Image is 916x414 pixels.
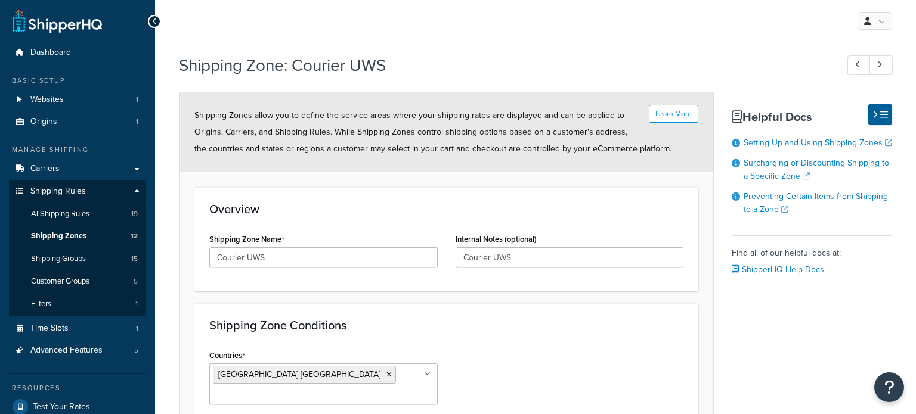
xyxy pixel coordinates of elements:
[9,340,146,362] a: Advanced Features5
[30,164,60,174] span: Carriers
[9,145,146,155] div: Manage Shipping
[874,372,904,402] button: Open Resource Center
[744,190,888,216] a: Preventing Certain Items from Shipping to a Zone
[9,225,146,247] a: Shipping Zones12
[9,89,146,111] li: Websites
[9,270,146,292] a: Customer Groups5
[30,323,69,334] span: Time Slots
[136,117,138,127] span: 1
[9,111,146,133] a: Origins1
[9,76,146,86] div: Basic Setup
[209,319,683,332] h3: Shipping Zone Conditions
[869,55,893,75] a: Next Record
[31,231,86,241] span: Shipping Zones
[30,117,57,127] span: Origins
[30,186,86,197] span: Shipping Rules
[9,42,146,64] a: Dashboard
[136,95,138,105] span: 1
[31,276,89,287] span: Customer Groups
[131,209,138,219] span: 19
[9,293,146,315] li: Filters
[9,180,146,203] a: Shipping Rules
[9,317,146,340] a: Time Slots1
[732,235,892,278] div: Find all of our helpful docs at:
[30,95,64,105] span: Websites
[9,248,146,270] li: Shipping Groups
[9,248,146,270] a: Shipping Groups15
[649,105,698,123] button: Learn More
[732,263,824,276] a: ShipperHQ Help Docs
[31,299,51,309] span: Filters
[9,293,146,315] a: Filters1
[9,270,146,292] li: Customer Groups
[9,340,146,362] li: Advanced Features
[134,276,138,287] span: 5
[209,351,245,360] label: Countries
[9,317,146,340] li: Time Slots
[194,109,671,155] span: Shipping Zones allow you to define the service areas where your shipping rates are displayed and ...
[732,110,892,123] h3: Helpful Docs
[744,157,889,182] a: Surcharging or Discounting Shipping to a Specific Zone
[131,254,138,264] span: 15
[868,104,892,125] button: Hide Help Docs
[31,254,86,264] span: Shipping Groups
[9,203,146,225] a: AllShipping Rules19
[131,231,138,241] span: 12
[847,55,871,75] a: Previous Record
[134,345,138,356] span: 5
[9,225,146,247] li: Shipping Zones
[9,383,146,393] div: Resources
[135,299,138,309] span: 1
[33,402,90,412] span: Test Your Rates
[9,180,146,316] li: Shipping Rules
[31,209,89,219] span: All Shipping Rules
[30,345,103,356] span: Advanced Features
[9,89,146,111] a: Websites1
[218,368,380,381] span: [GEOGRAPHIC_DATA] [GEOGRAPHIC_DATA]
[136,323,138,334] span: 1
[456,235,537,244] label: Internal Notes (optional)
[209,203,683,216] h3: Overview
[179,54,825,77] h1: Shipping Zone: Courier UWS
[30,48,71,58] span: Dashboard
[9,111,146,133] li: Origins
[744,136,892,149] a: Setting Up and Using Shipping Zones
[209,235,284,244] label: Shipping Zone Name
[9,158,146,180] a: Carriers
